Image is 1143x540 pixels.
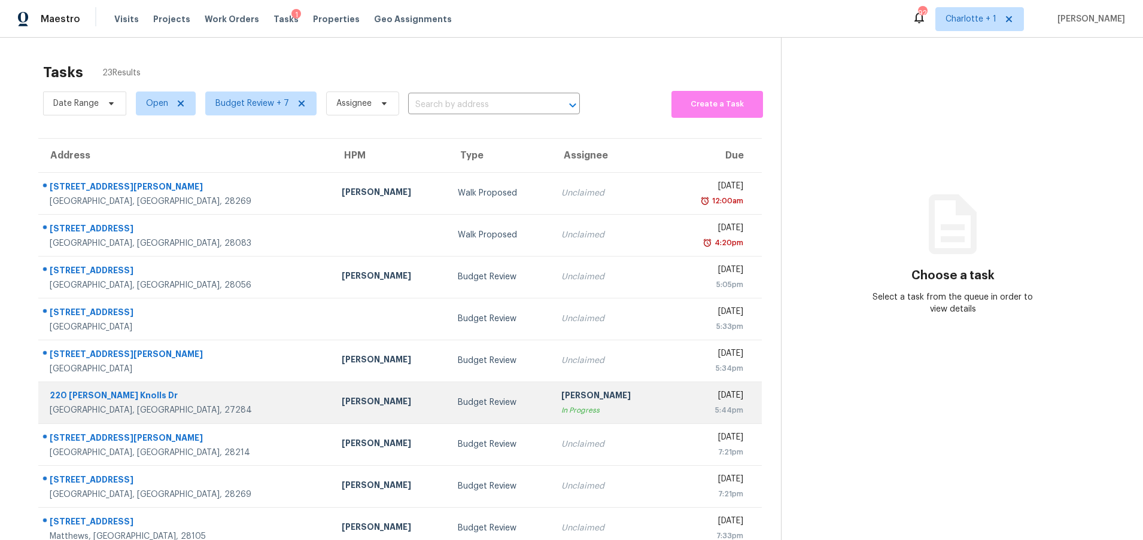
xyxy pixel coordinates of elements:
[50,447,323,459] div: [GEOGRAPHIC_DATA], [GEOGRAPHIC_DATA], 28214
[50,306,323,321] div: [STREET_ADDRESS]
[677,97,757,111] span: Create a Task
[677,446,743,458] div: 7:21pm
[677,180,743,195] div: [DATE]
[448,139,551,172] th: Type
[374,13,452,25] span: Geo Assignments
[700,195,710,207] img: Overdue Alarm Icon
[458,396,542,408] div: Budget Review
[458,522,542,534] div: Budget Review
[677,279,743,291] div: 5:05pm
[50,389,323,404] div: 220 [PERSON_NAME] Knolls Dr
[291,9,301,21] div: 1
[215,97,289,109] span: Budget Review + 7
[43,66,83,78] h2: Tasks
[561,187,659,199] div: Unclaimed
[561,313,659,325] div: Unclaimed
[918,7,926,19] div: 92
[153,13,190,25] span: Projects
[458,313,542,325] div: Budget Review
[703,237,712,249] img: Overdue Alarm Icon
[50,264,323,279] div: [STREET_ADDRESS]
[50,222,323,237] div: [STREET_ADDRESS]
[408,96,546,114] input: Search by address
[677,473,743,488] div: [DATE]
[342,479,439,494] div: [PERSON_NAME]
[677,431,743,446] div: [DATE]
[677,222,743,237] div: [DATE]
[677,515,743,530] div: [DATE]
[114,13,139,25] span: Visits
[332,139,449,172] th: HPM
[677,362,743,374] div: 5:34pm
[273,15,299,23] span: Tasks
[458,187,542,199] div: Walk Proposed
[50,363,323,375] div: [GEOGRAPHIC_DATA]
[342,437,439,452] div: [PERSON_NAME]
[50,404,323,416] div: [GEOGRAPHIC_DATA], [GEOGRAPHIC_DATA], 27284
[561,480,659,492] div: Unclaimed
[342,353,439,368] div: [PERSON_NAME]
[50,321,323,333] div: [GEOGRAPHIC_DATA]
[50,196,323,208] div: [GEOGRAPHIC_DATA], [GEOGRAPHIC_DATA], 28269
[458,438,542,450] div: Budget Review
[561,389,659,404] div: [PERSON_NAME]
[50,474,323,489] div: [STREET_ADDRESS]
[867,291,1038,315] div: Select a task from the queue in order to view details
[458,355,542,367] div: Budget Review
[458,229,542,241] div: Walk Proposed
[561,438,659,450] div: Unclaimed
[458,271,542,283] div: Budget Review
[946,13,996,25] span: Charlotte + 1
[50,237,323,249] div: [GEOGRAPHIC_DATA], [GEOGRAPHIC_DATA], 28083
[671,91,763,118] button: Create a Task
[313,13,360,25] span: Properties
[146,97,168,109] span: Open
[668,139,762,172] th: Due
[911,270,995,282] h3: Choose a task
[38,139,332,172] th: Address
[1053,13,1125,25] span: [PERSON_NAME]
[552,139,668,172] th: Assignee
[561,522,659,534] div: Unclaimed
[561,404,659,416] div: In Progress
[50,515,323,530] div: [STREET_ADDRESS]
[53,97,99,109] span: Date Range
[561,355,659,367] div: Unclaimed
[342,395,439,410] div: [PERSON_NAME]
[342,186,439,201] div: [PERSON_NAME]
[342,270,439,285] div: [PERSON_NAME]
[205,13,259,25] span: Work Orders
[677,389,743,404] div: [DATE]
[50,432,323,447] div: [STREET_ADDRESS][PERSON_NAME]
[677,264,743,279] div: [DATE]
[677,321,743,332] div: 5:33pm
[677,404,743,416] div: 5:44pm
[50,489,323,501] div: [GEOGRAPHIC_DATA], [GEOGRAPHIC_DATA], 28269
[102,67,141,79] span: 23 Results
[50,348,323,363] div: [STREET_ADDRESS][PERSON_NAME]
[50,181,323,196] div: [STREET_ADDRESS][PERSON_NAME]
[561,229,659,241] div: Unclaimed
[50,279,323,291] div: [GEOGRAPHIC_DATA], [GEOGRAPHIC_DATA], 28056
[41,13,80,25] span: Maestro
[458,480,542,492] div: Budget Review
[712,237,743,249] div: 4:20pm
[342,521,439,536] div: [PERSON_NAME]
[677,488,743,500] div: 7:21pm
[564,97,581,114] button: Open
[677,306,743,321] div: [DATE]
[710,195,743,207] div: 12:00am
[561,271,659,283] div: Unclaimed
[677,347,743,362] div: [DATE]
[336,97,372,109] span: Assignee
